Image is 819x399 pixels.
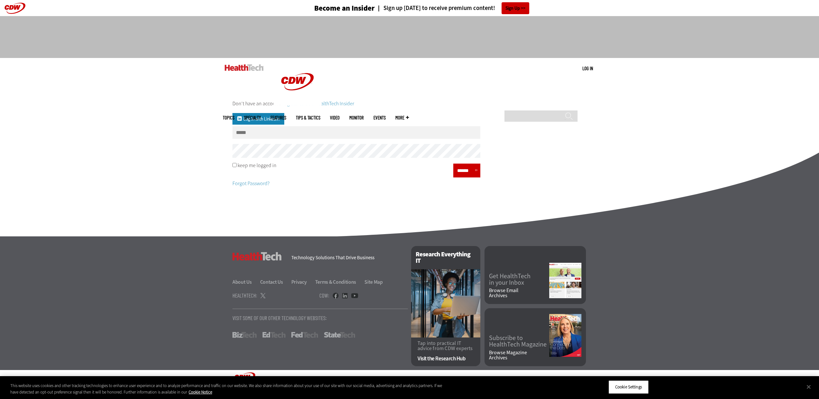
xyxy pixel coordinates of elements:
[349,115,364,120] a: MonITor
[291,255,403,260] h4: Technology Solutions That Drive Business
[489,273,549,286] a: Get HealthTechin your Inbox
[225,64,264,71] img: Home
[292,23,527,52] iframe: advertisement
[319,293,329,298] h4: CDW:
[330,115,340,120] a: Video
[494,376,547,382] span: CDW LLC [STREET_ADDRESS]
[291,332,318,338] a: FedTech
[244,115,261,120] span: Specialty
[489,288,549,298] a: Browse EmailArchives
[232,332,257,338] a: BizTech
[232,315,408,321] p: Visit Some Of Our Other Technology Websites:
[273,100,322,107] a: CDW
[582,65,593,72] div: User menu
[273,58,322,106] img: Home
[223,115,234,120] span: Topics
[262,332,286,338] a: EdTech
[549,314,581,357] img: Summer 2025 cover
[489,335,549,348] a: Subscribe toHealthTech Magazine
[364,279,383,285] a: Site Map
[10,383,450,395] div: This website uses cookies and other tracking technologies to enhance user experience and to analy...
[189,389,212,395] a: More information about your privacy
[489,350,549,360] a: Browse MagazineArchives
[608,380,649,394] button: Cookie Settings
[324,332,355,338] a: StateTech
[291,279,314,285] a: Privacy
[260,279,290,285] a: Contact Us
[232,293,257,298] h4: HealthTech:
[232,180,269,187] a: Forgot Password?
[549,376,587,382] span: [GEOGRAPHIC_DATA]
[802,380,816,394] button: Close
[296,115,320,120] a: Tips & Tactics
[270,115,286,120] a: Features
[411,246,480,269] h2: Research Everything IT
[395,115,409,120] span: More
[375,5,495,11] a: Sign up [DATE] to receive premium content!
[290,5,375,12] a: Become an Insider
[549,263,581,298] img: newsletter screenshot
[232,279,259,285] a: About Us
[461,376,493,382] span: Copyright © 2025
[232,252,282,261] h3: HealthTech
[418,341,474,351] p: Tap into practical IT advice from CDW experts
[547,376,548,382] span: ,
[502,2,529,14] a: Sign Up
[582,65,593,71] a: Log in
[373,115,386,120] a: Events
[314,5,375,12] h3: Become an Insider
[315,279,364,285] a: Terms & Conditions
[418,356,474,361] a: Visit the Research Hub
